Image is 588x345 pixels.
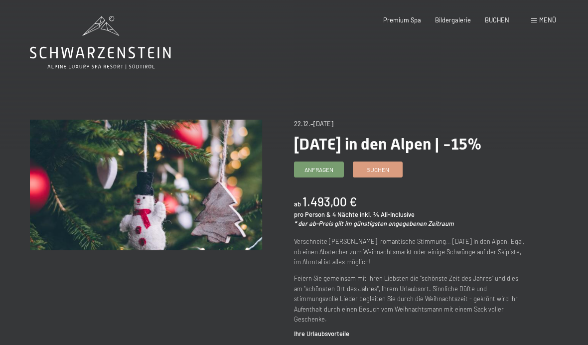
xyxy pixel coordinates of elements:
a: Bildergalerie [435,16,471,24]
span: [DATE] in den Alpen | -15% [294,135,482,154]
span: Menü [539,16,556,24]
span: inkl. ¾ All-Inclusive [360,210,415,218]
a: Buchen [353,162,402,177]
span: pro Person & [294,210,331,218]
a: BUCHEN [485,16,509,24]
a: Premium Spa [383,16,421,24]
span: Anfragen [304,166,333,174]
strong: Ihre Urlaubsvorteile [294,330,349,338]
p: Verschneite [PERSON_NAME], romantische Stimmung… [DATE] in den Alpen. Egal, ob einen Abstecher zu... [294,236,526,267]
em: * der ab-Preis gilt im günstigsten angegebenen Zeitraum [294,219,454,227]
img: Weihnachten in den Alpen | -15% [30,120,262,250]
span: Buchen [366,166,389,174]
span: 22.12.–[DATE] [294,120,333,128]
b: 1.493,00 € [302,194,357,209]
a: Anfragen [294,162,343,177]
p: Feiern Sie gemeinsam mit Ihren Liebsten die "schönste Zeit des Jahres" und dies am "schönsten Ort... [294,273,526,324]
span: 4 Nächte [332,210,358,218]
span: ab [294,200,301,208]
